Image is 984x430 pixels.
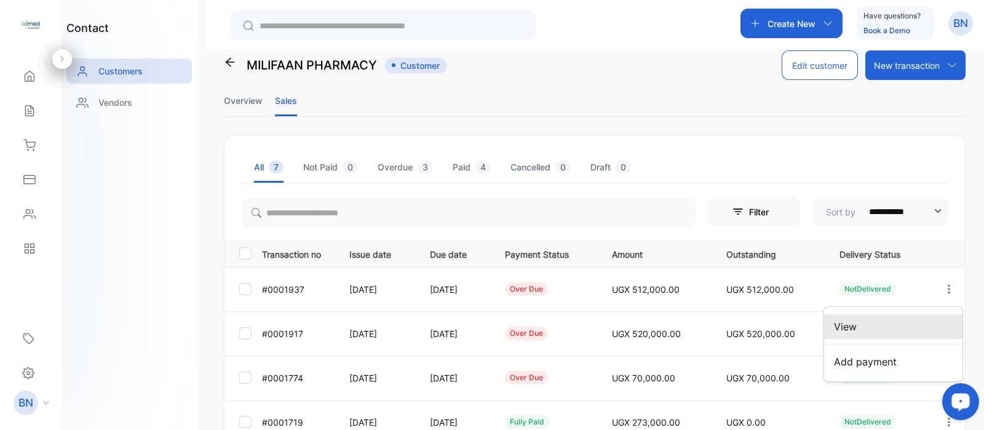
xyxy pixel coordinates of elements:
[505,415,549,429] div: fully paid
[66,90,192,115] a: Vendors
[430,283,479,296] p: [DATE]
[863,10,921,22] p: Have questions?
[418,161,433,173] span: 3
[349,327,405,340] p: [DATE]
[726,245,814,261] p: Outstanding
[262,416,334,429] p: #0001719
[349,245,405,261] p: Issue date
[612,245,700,261] p: Amount
[812,197,948,226] button: Sort by
[22,16,40,34] img: logo
[839,415,896,429] div: NotDelivered
[616,161,631,173] span: 0
[555,161,571,173] span: 0
[612,328,681,339] span: UGX 520,000.00
[254,151,284,183] li: All
[726,417,766,428] span: UGX 0.00
[505,371,548,384] div: over due
[590,151,631,183] li: Draft
[953,15,968,31] p: BN
[505,282,548,296] div: over due
[510,151,571,183] li: Cancelled
[768,17,815,30] p: Create New
[612,284,680,295] span: UGX 512,000.00
[349,283,405,296] p: [DATE]
[863,26,910,35] a: Book a Demo
[874,59,940,72] p: New transaction
[932,378,984,430] iframe: LiveChat chat widget
[262,372,334,384] p: #0001774
[612,373,675,383] span: UGX 70,000.00
[262,327,334,340] p: #0001917
[343,161,358,173] span: 0
[782,50,858,80] button: Edit customer
[66,20,109,36] h1: contact
[475,161,491,173] span: 4
[430,372,479,384] p: [DATE]
[275,85,297,116] li: Sales
[430,416,479,429] p: [DATE]
[262,283,334,296] p: #0001937
[98,96,132,109] p: Vendors
[839,282,896,296] div: NotDelivered
[740,9,843,38] button: Create New
[948,9,973,38] button: BN
[430,327,479,340] p: [DATE]
[505,327,548,340] div: over due
[384,58,447,73] span: Customer
[726,373,790,383] span: UGX 70,000.00
[726,284,794,295] span: UGX 512,000.00
[247,56,377,74] p: MILIFAAN PHARMACY
[834,319,857,334] span: View
[612,417,680,428] span: UGX 273,000.00
[262,245,334,261] p: Transaction no
[349,372,405,384] p: [DATE]
[505,245,587,261] p: Payment Status
[378,151,433,183] li: Overdue
[18,395,33,411] p: BN
[839,245,918,261] p: Delivery Status
[726,328,795,339] span: UGX 520,000.00
[430,245,479,261] p: Due date
[66,58,192,84] a: Customers
[269,161,284,173] span: 7
[224,85,263,116] li: Overview
[834,354,897,369] span: Add payment
[349,416,405,429] p: [DATE]
[98,65,143,78] p: Customers
[453,151,491,183] li: Paid
[826,205,855,218] p: Sort by
[303,151,358,183] li: Not Paid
